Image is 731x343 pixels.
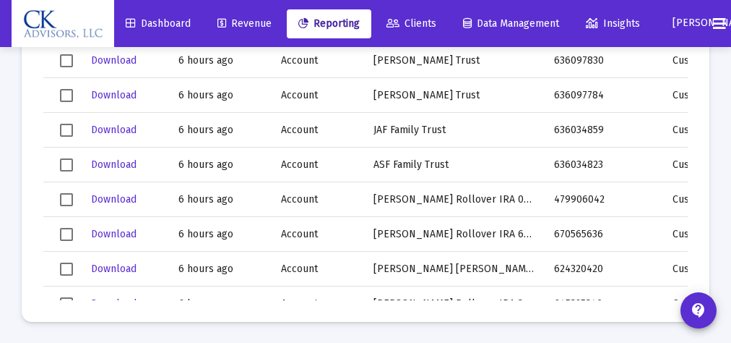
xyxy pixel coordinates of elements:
td: 636097830 [544,43,662,78]
button: Download [90,258,138,279]
td: 6 hours ago [168,182,271,217]
td: [PERSON_NAME] [PERSON_NAME] 420 [363,252,544,287]
mat-icon: contact_support [690,302,707,319]
button: Download [90,293,138,314]
td: Account [271,43,364,78]
a: Clients [375,9,448,38]
td: 6 hours ago [168,78,271,113]
td: [PERSON_NAME] Rollover IRA 636 [363,217,544,252]
div: Select row [60,124,73,137]
div: Select row [60,158,73,171]
img: Dashboard [22,9,103,38]
td: 670565636 [544,217,662,252]
button: Download [90,154,138,175]
td: 645325349 [544,287,662,321]
button: Download [90,119,138,140]
a: Insights [574,9,652,38]
td: Account [271,287,364,321]
span: Dashboard [126,17,191,30]
td: Account [271,182,364,217]
td: 6 hours ago [168,287,271,321]
td: [PERSON_NAME] Rollover IRA 042 [363,182,544,217]
td: 636097784 [544,78,662,113]
span: Download [91,124,137,136]
button: Download [90,189,138,210]
td: 624320420 [544,252,662,287]
td: 6 hours ago [168,252,271,287]
td: 6 hours ago [168,217,271,252]
td: 636034859 [544,113,662,148]
td: ASF Family Trust [363,148,544,182]
div: Select row [60,193,73,206]
div: Select row [60,297,73,310]
a: Reporting [287,9,371,38]
button: Download [90,85,138,106]
span: Download [91,297,137,310]
span: Insights [586,17,640,30]
span: Clients [386,17,436,30]
td: Account [271,217,364,252]
td: Account [271,252,364,287]
td: 636034823 [544,148,662,182]
span: Reporting [298,17,360,30]
td: [PERSON_NAME] Trust [363,78,544,113]
td: Account [271,113,364,148]
span: Data Management [463,17,559,30]
span: Download [91,54,137,67]
button: [PERSON_NAME] [655,9,701,38]
td: 6 hours ago [168,43,271,78]
td: 6 hours ago [168,148,271,182]
div: Select row [60,89,73,102]
span: Download [91,89,137,101]
div: Select row [60,228,73,241]
td: Account [271,78,364,113]
a: Revenue [206,9,283,38]
span: Revenue [217,17,272,30]
div: Select row [60,263,73,276]
td: 479906042 [544,182,662,217]
td: JAF Family Trust [363,113,544,148]
td: [PERSON_NAME] Rollover IRA 349 [363,287,544,321]
button: Download [90,50,138,71]
a: Dashboard [114,9,202,38]
td: 6 hours ago [168,113,271,148]
span: Download [91,263,137,275]
span: Download [91,228,137,240]
div: Data grid [43,11,688,300]
span: Download [91,193,137,206]
td: [PERSON_NAME] Trust [363,43,544,78]
button: Download [90,224,138,245]
a: Data Management [451,9,571,38]
div: Select row [60,54,73,67]
td: Account [271,148,364,182]
span: Download [91,158,137,171]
